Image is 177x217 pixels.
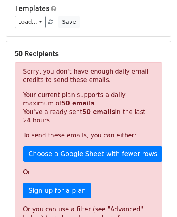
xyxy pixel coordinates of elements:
strong: 50 emails [82,108,115,116]
button: Save [58,16,79,28]
strong: 50 emails [62,100,94,107]
a: Load... [15,16,46,28]
p: Sorry, you don't have enough daily email credits to send these emails. [23,67,154,84]
p: Or [23,168,154,177]
a: Sign up for a plan [23,183,91,198]
iframe: Chat Widget [136,178,177,217]
a: Templates [15,4,49,13]
h5: 50 Recipients [15,49,162,58]
p: To send these emails, you can either: [23,131,154,140]
a: Choose a Google Sheet with fewer rows [23,146,162,162]
p: Your current plan supports a daily maximum of . You've already sent in the last 24 hours. [23,91,154,125]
